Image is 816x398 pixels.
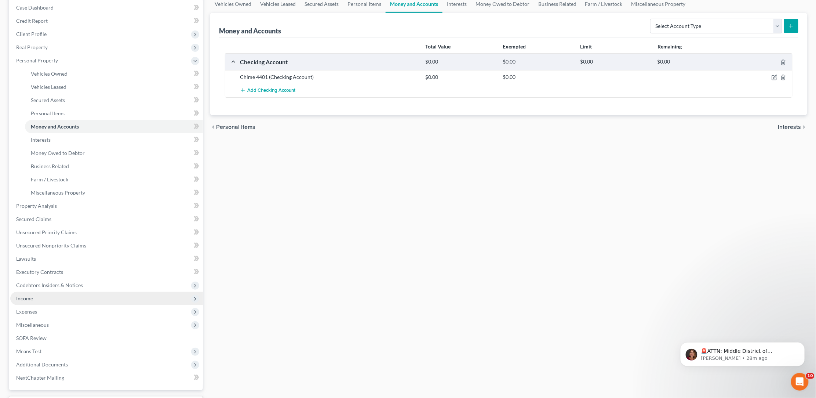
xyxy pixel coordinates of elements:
[657,43,682,50] strong: Remaining
[16,57,58,64] span: Personal Property
[25,94,203,107] a: Secured Assets
[31,97,65,103] span: Secured Assets
[25,173,203,186] a: Farm / Livestock
[580,43,592,50] strong: Limit
[31,150,85,156] span: Money Owed to Debtor
[778,124,807,130] button: Interests chevron_right
[576,58,654,65] div: $0.00
[16,18,48,24] span: Credit Report
[10,252,203,265] a: Lawsuits
[425,43,451,50] strong: Total Value
[31,163,69,169] span: Business Related
[10,239,203,252] a: Unsecured Nonpriority Claims
[16,44,48,50] span: Real Property
[10,14,203,28] a: Credit Report
[236,58,422,66] div: Checking Account
[422,58,499,65] div: $0.00
[16,361,68,368] span: Additional Documents
[10,213,203,226] a: Secured Claims
[10,265,203,279] a: Executory Contracts
[791,373,809,391] iframe: Intercom live chat
[31,84,66,90] span: Vehicles Leased
[16,203,57,209] span: Property Analysis
[16,256,36,262] span: Lawsuits
[801,124,807,130] i: chevron_right
[210,124,255,130] button: chevron_left Personal Items
[25,120,203,133] a: Money and Accounts
[10,371,203,384] a: NextChapter Mailing
[16,242,86,249] span: Unsecured Nonpriority Claims
[806,373,815,379] span: 10
[16,229,77,235] span: Unsecured Priority Claims
[16,4,54,11] span: Case Dashboard
[219,26,281,35] div: Money and Accounts
[654,58,731,65] div: $0.00
[422,73,499,81] div: $0.00
[31,70,68,77] span: Vehicles Owned
[499,73,576,81] div: $0.00
[31,176,68,182] span: Farm / Livestock
[247,88,295,94] span: Add Checking Account
[31,137,51,143] span: Interests
[25,107,203,120] a: Personal Items
[25,133,203,146] a: Interests
[10,332,203,345] a: SOFA Review
[240,84,295,97] button: Add Checking Account
[31,110,65,116] span: Personal Items
[503,43,526,50] strong: Exempted
[25,186,203,199] a: Miscellaneous Property
[16,375,64,381] span: NextChapter Mailing
[210,124,216,130] i: chevron_left
[25,146,203,160] a: Money Owed to Debtor
[16,348,41,354] span: Means Test
[25,160,203,173] a: Business Related
[16,308,37,315] span: Expenses
[16,216,51,222] span: Secured Claims
[31,189,85,196] span: Miscellaneous Property
[25,80,203,94] a: Vehicles Leased
[10,199,203,213] a: Property Analysis
[216,124,255,130] span: Personal Items
[16,31,47,37] span: Client Profile
[31,123,79,130] span: Money and Accounts
[10,226,203,239] a: Unsecured Priority Claims
[778,124,801,130] span: Interests
[499,58,576,65] div: $0.00
[25,67,203,80] a: Vehicles Owned
[16,269,63,275] span: Executory Contracts
[10,1,203,14] a: Case Dashboard
[16,295,33,301] span: Income
[16,282,83,288] span: Codebtors Insiders & Notices
[669,327,816,378] iframe: Intercom notifications message
[16,335,47,341] span: SOFA Review
[236,73,422,81] div: Chime 4401 (Checking Account)
[16,322,49,328] span: Miscellaneous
